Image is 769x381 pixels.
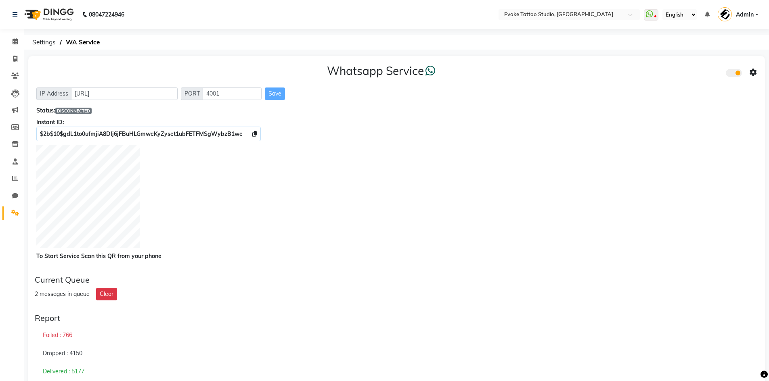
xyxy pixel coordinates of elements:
b: 08047224946 [89,3,124,26]
span: PORT [181,87,203,100]
span: WA Service [62,35,104,50]
input: Sizing example input [203,87,262,100]
span: $2b$10$gdL1to0ufmjiA8Dlj6jFBuHLGmweKyZyset1ubFETFMSgWybzB1we [40,130,243,137]
div: Current Queue [35,275,759,285]
div: Status: [36,106,757,115]
div: Dropped : 4150 [35,344,759,363]
div: To Start Service Scan this QR from your phone [36,252,757,260]
h3: Whatsapp Service [327,64,436,78]
div: Failed : 766 [35,326,759,345]
span: Settings [28,35,60,50]
input: Sizing example input [71,87,178,100]
span: DISCONNECTED [55,108,92,114]
div: Delivered : 5177 [35,362,759,381]
img: logo [21,3,76,26]
img: Admin [718,7,732,21]
div: Report [35,313,759,323]
div: 2 messages in queue [35,290,90,298]
span: Admin [736,10,754,19]
span: IP Address [36,87,72,100]
div: Instant ID: [36,118,757,127]
button: Clear [96,288,117,300]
